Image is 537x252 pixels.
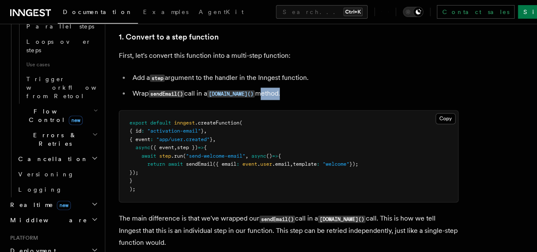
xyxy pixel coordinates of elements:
[257,161,260,167] span: .
[129,120,147,126] span: export
[349,161,358,167] span: });
[260,161,272,167] span: user
[272,153,278,159] span: =>
[119,31,219,43] a: 1. Convert to a step function
[15,127,100,151] button: Errors & Retries
[143,8,188,15] span: Examples
[293,161,317,167] span: template
[147,161,165,167] span: return
[177,144,198,150] span: step })
[272,161,290,167] span: .email
[7,216,87,224] span: Middleware
[343,8,363,16] kbd: Ctrl+K
[130,72,458,84] li: Add a argument to the handler in the Inngest function.
[15,182,100,197] a: Logging
[204,144,207,150] span: {
[63,8,133,15] span: Documentation
[251,153,266,159] span: async
[149,90,184,97] code: sendEmail()
[141,128,144,134] span: :
[174,144,177,150] span: ,
[168,161,183,167] span: await
[318,215,365,223] code: [DOMAIN_NAME]()
[266,153,272,159] span: ()
[198,144,204,150] span: =>
[201,128,204,134] span: }
[213,136,216,142] span: ,
[135,144,150,150] span: async
[119,50,458,62] p: First, let's convert this function into a multi-step function:
[245,153,248,159] span: ,
[436,113,455,124] button: Copy
[437,5,515,19] a: Contact sales
[7,201,71,209] span: Realtime
[7,212,100,228] button: Middleware
[242,161,257,167] span: event
[213,161,236,167] span: ({ email
[147,128,201,134] span: "activation-email"
[141,153,156,159] span: await
[150,136,153,142] span: :
[159,153,171,159] span: step
[15,151,100,167] button: Cancellation
[23,71,100,104] a: Trigger workflows from Retool
[15,107,93,124] span: Flow Control
[138,3,194,23] a: Examples
[129,186,135,192] span: );
[23,58,100,71] span: Use cases
[15,104,100,127] button: Flow Controlnew
[317,161,320,167] span: :
[290,161,293,167] span: ,
[150,74,165,82] code: step
[26,76,120,99] span: Trigger workflows from Retool
[26,23,94,30] span: Parallel steps
[183,153,186,159] span: (
[58,3,138,24] a: Documentation
[129,170,138,176] span: });
[195,120,239,126] span: .createFunction
[210,136,213,142] span: }
[156,136,210,142] span: "app/user.created"
[57,201,71,210] span: new
[239,120,242,126] span: (
[276,5,368,19] button: Search...Ctrl+K
[130,88,458,100] li: Wrap call in a method.
[26,38,91,54] span: Loops over steps
[7,197,100,212] button: Realtimenew
[69,116,83,125] span: new
[204,128,207,134] span: ,
[23,34,100,58] a: Loops over steps
[207,89,255,97] a: [DOMAIN_NAME]()
[129,178,132,184] span: }
[23,19,100,34] a: Parallel steps
[199,8,244,15] span: AgentKit
[129,136,150,142] span: { event
[278,153,281,159] span: {
[150,144,174,150] span: ({ event
[259,215,295,223] code: sendEmail()
[150,120,171,126] span: default
[186,161,213,167] span: sendEmail
[323,161,349,167] span: "welcome"
[171,153,183,159] span: .run
[403,7,423,17] button: Toggle dark mode
[186,153,245,159] span: "send-welcome-email"
[129,128,141,134] span: { id
[18,171,74,178] span: Versioning
[207,90,255,97] code: [DOMAIN_NAME]()
[236,161,239,167] span: :
[15,167,100,182] a: Versioning
[194,3,249,23] a: AgentKit
[15,155,88,163] span: Cancellation
[119,212,458,249] p: The main difference is that we've wrapped our call in a call. This is how we tell Inngest that th...
[7,235,38,241] span: Platform
[15,131,92,148] span: Errors & Retries
[174,120,195,126] span: inngest
[18,186,62,193] span: Logging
